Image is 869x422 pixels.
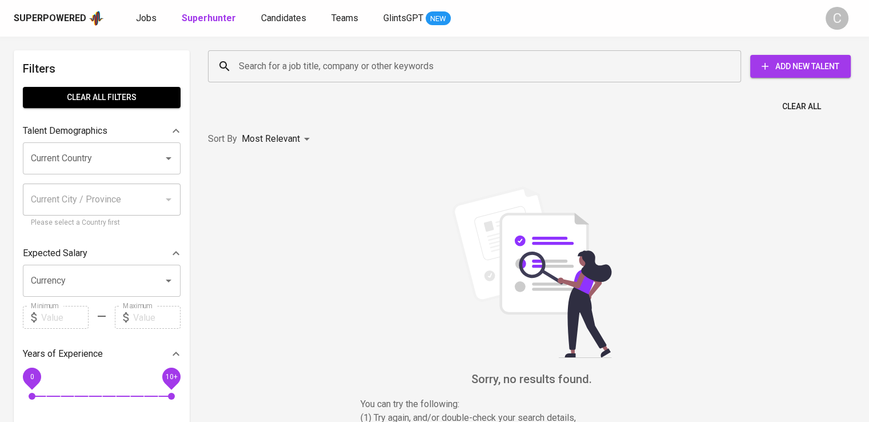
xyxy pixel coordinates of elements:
[242,129,314,150] div: Most Relevant
[361,397,703,411] p: You can try the following :
[23,347,103,361] p: Years of Experience
[30,373,34,381] span: 0
[261,13,306,23] span: Candidates
[165,373,177,381] span: 10+
[23,343,181,365] div: Years of Experience
[383,13,423,23] span: GlintsGPT
[23,246,87,260] p: Expected Salary
[14,12,86,25] div: Superpowered
[133,306,181,329] input: Value
[23,59,181,78] h6: Filters
[161,273,177,289] button: Open
[242,132,300,146] p: Most Relevant
[383,11,451,26] a: GlintsGPT NEW
[136,11,159,26] a: Jobs
[182,11,238,26] a: Superhunter
[23,120,181,142] div: Talent Demographics
[778,96,826,117] button: Clear All
[31,217,173,229] p: Please select a Country first
[208,370,855,388] h6: Sorry, no results found.
[161,150,177,166] button: Open
[759,59,842,74] span: Add New Talent
[136,13,157,23] span: Jobs
[23,242,181,265] div: Expected Salary
[23,124,107,138] p: Talent Demographics
[14,10,104,27] a: Superpoweredapp logo
[261,11,309,26] a: Candidates
[41,306,89,329] input: Value
[750,55,851,78] button: Add New Talent
[446,186,618,358] img: file_searching.svg
[826,7,848,30] div: C
[331,13,358,23] span: Teams
[23,87,181,108] button: Clear All filters
[89,10,104,27] img: app logo
[331,11,361,26] a: Teams
[182,13,236,23] b: Superhunter
[782,99,821,114] span: Clear All
[32,90,171,105] span: Clear All filters
[426,13,451,25] span: NEW
[208,132,237,146] p: Sort By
